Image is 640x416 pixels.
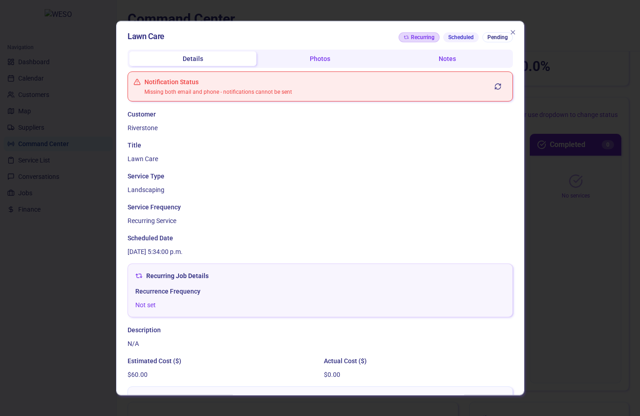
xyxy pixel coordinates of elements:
label: Description [128,326,161,334]
div: Recurring Service [128,216,513,225]
label: Service Type [128,172,164,180]
div: Scheduled [443,32,479,42]
button: Details [129,51,256,66]
label: Service Frequency [128,203,181,211]
label: Actual Cost ($) [324,357,367,365]
h2: Lawn Care [128,32,164,41]
h4: Recurring Job Details [146,271,209,280]
label: Recurrence Frequency [135,288,200,295]
p: Notification Status [144,77,485,86]
div: $ 0.00 [324,370,513,379]
div: [DATE] 5:34:00 p.m. [128,247,513,256]
div: Pending [482,32,513,42]
label: Customer [128,111,156,118]
div: N/A [128,339,513,348]
div: Landscaping [128,185,513,194]
span: Not set [135,301,156,309]
div: Lawn Care [128,154,513,163]
label: Estimated Cost ($) [128,357,181,365]
button: Photos [256,51,384,66]
p: Missing both email and phone - notifications cannot be sent [144,88,485,96]
div: Recurring [399,32,440,42]
button: Refresh customer data from profile [489,77,507,96]
button: Notes [384,51,511,66]
div: $ 60.00 [128,370,317,379]
label: Scheduled Date [128,234,173,242]
label: Title [128,142,141,149]
div: Riverstone [128,123,513,132]
h3: Financial Details [135,394,505,403]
